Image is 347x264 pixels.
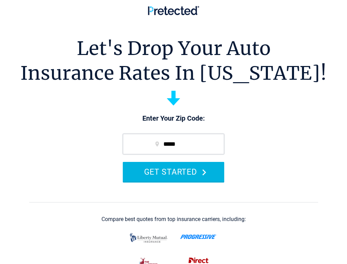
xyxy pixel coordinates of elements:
input: zip code [123,134,224,154]
img: Pretected Logo [148,6,199,15]
h1: Let's Drop Your Auto Insurance Rates In [US_STATE]! [20,36,327,86]
img: liberty [128,230,170,246]
img: progressive [180,234,217,239]
p: Enter Your Zip Code: [116,114,231,123]
button: GET STARTED [123,162,224,181]
div: Compare best quotes from top insurance carriers, including: [101,216,246,222]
